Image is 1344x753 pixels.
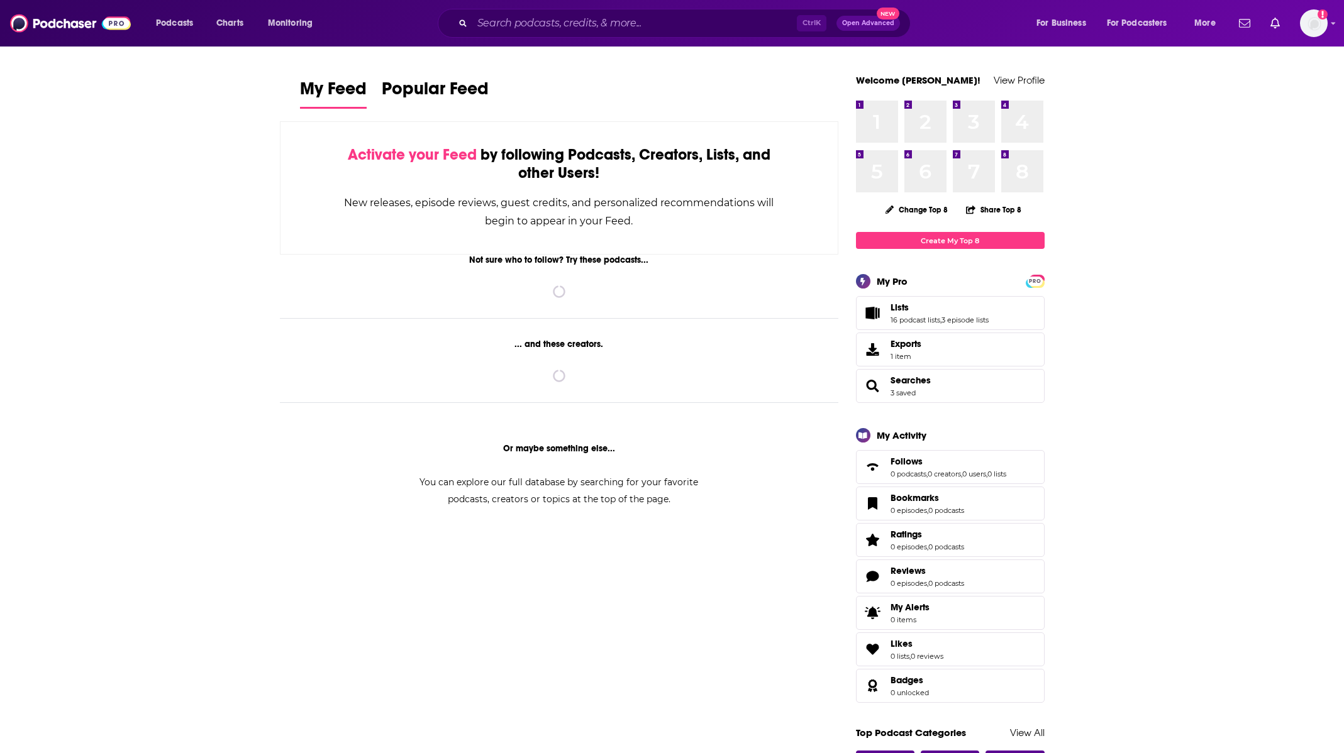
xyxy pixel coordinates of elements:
[259,13,329,33] button: open menu
[147,13,209,33] button: open menu
[404,474,714,508] div: You can explore our full database by searching for your favorite podcasts, creators or topics at ...
[891,674,929,686] a: Badges
[1107,14,1167,32] span: For Podcasters
[1028,277,1043,286] span: PRO
[994,74,1045,86] a: View Profile
[891,316,940,324] a: 16 podcast lists
[877,275,908,287] div: My Pro
[965,197,1022,222] button: Share Top 8
[891,492,964,503] a: Bookmarks
[343,194,775,230] div: New releases, episode reviews, guest credits, and personalized recommendations will begin to appe...
[280,339,839,349] div: ... and these creators.
[856,559,1045,593] span: Reviews
[891,506,927,515] a: 0 episodes
[891,652,909,661] a: 0 lists
[878,202,956,217] button: Change Top 8
[911,652,943,661] a: 0 reviews
[856,369,1045,403] span: Searches
[891,688,929,697] a: 0 unlocked
[860,568,886,585] a: Reviews
[891,542,927,551] a: 0 episodes
[928,470,961,478] a: 0 creators
[797,15,826,31] span: Ctrl K
[1028,13,1102,33] button: open menu
[940,316,941,324] span: ,
[891,302,909,313] span: Lists
[928,506,964,515] a: 0 podcasts
[300,78,367,107] span: My Feed
[891,565,964,576] a: Reviews
[10,11,131,35] img: Podchaser - Follow, Share and Rate Podcasts
[382,78,489,107] span: Popular Feed
[891,565,926,576] span: Reviews
[860,304,886,322] a: Lists
[856,486,1045,520] span: Bookmarks
[836,16,900,31] button: Open AdvancedNew
[1300,9,1328,37] img: User Profile
[856,632,1045,666] span: Likes
[382,78,489,109] a: Popular Feed
[856,727,966,739] a: Top Podcast Categories
[856,596,1045,630] a: My Alerts
[860,458,886,476] a: Follows
[856,232,1045,249] a: Create My Top 8
[891,529,922,540] span: Ratings
[860,377,886,395] a: Searches
[1186,13,1231,33] button: open menu
[891,615,930,624] span: 0 items
[891,470,926,478] a: 0 podcasts
[877,8,899,19] span: New
[280,255,839,265] div: Not sure who to follow? Try these podcasts...
[891,352,921,361] span: 1 item
[961,470,962,478] span: ,
[928,542,964,551] a: 0 podcasts
[860,495,886,512] a: Bookmarks
[891,638,943,649] a: Likes
[927,579,928,588] span: ,
[891,579,927,588] a: 0 episodes
[472,13,797,33] input: Search podcasts, credits, & more...
[300,78,367,109] a: My Feed
[891,302,989,313] a: Lists
[927,542,928,551] span: ,
[1300,9,1328,37] span: Logged in as ZoeJethani
[891,492,939,503] span: Bookmarks
[1234,13,1255,34] a: Show notifications dropdown
[1265,13,1285,34] a: Show notifications dropdown
[156,14,193,32] span: Podcasts
[450,9,923,38] div: Search podcasts, credits, & more...
[928,579,964,588] a: 0 podcasts
[891,375,931,386] a: Searches
[856,296,1045,330] span: Lists
[1099,13,1186,33] button: open menu
[1010,727,1045,739] a: View All
[208,13,251,33] a: Charts
[1318,9,1328,19] svg: Add a profile image
[909,652,911,661] span: ,
[891,456,923,467] span: Follows
[891,338,921,349] span: Exports
[927,506,928,515] span: ,
[860,341,886,358] span: Exports
[860,640,886,658] a: Likes
[856,74,980,86] a: Welcome [PERSON_NAME]!
[986,470,987,478] span: ,
[891,674,923,686] span: Badges
[1036,14,1086,32] span: For Business
[860,677,886,695] a: Badges
[962,470,986,478] a: 0 users
[856,523,1045,557] span: Ratings
[860,531,886,549] a: Ratings
[891,638,913,649] span: Likes
[860,604,886,622] span: My Alerts
[877,429,926,441] div: My Activity
[1028,276,1043,285] a: PRO
[856,333,1045,366] a: Exports
[856,450,1045,484] span: Follows
[891,388,916,397] a: 3 saved
[891,529,964,540] a: Ratings
[856,669,1045,703] span: Badges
